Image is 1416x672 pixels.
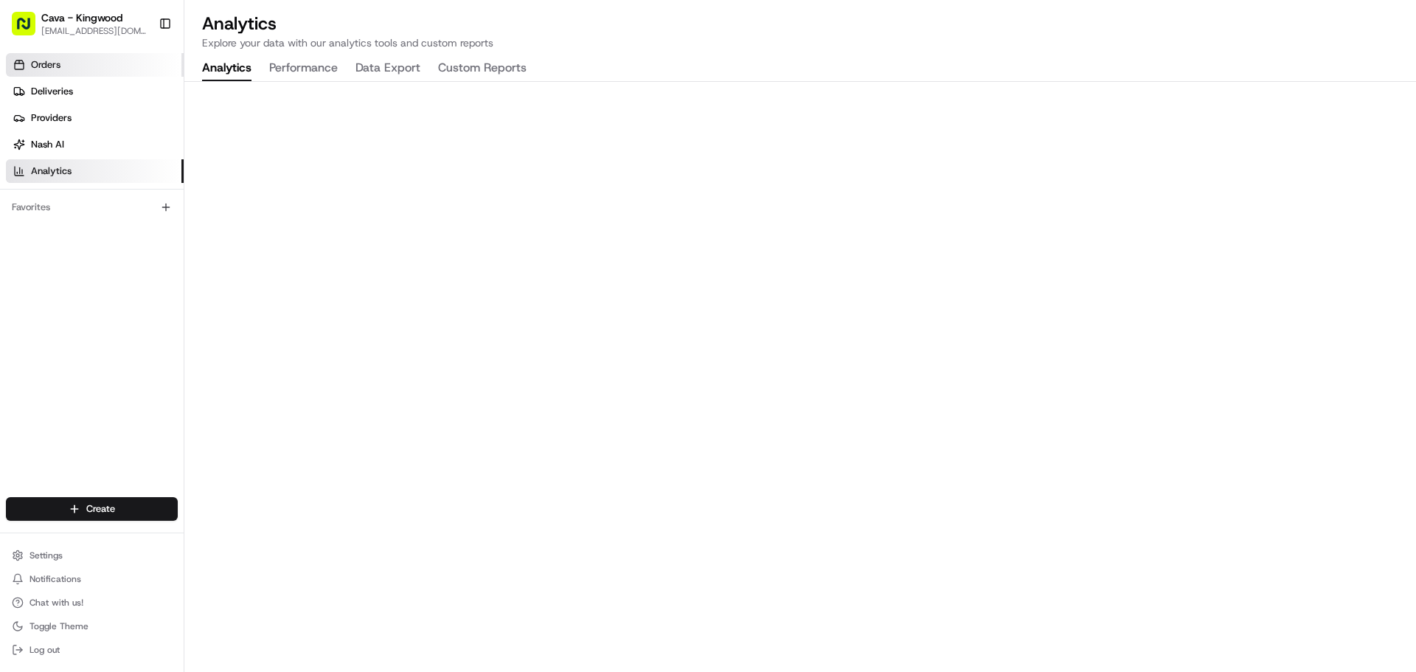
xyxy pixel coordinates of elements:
span: Chat with us! [29,597,83,609]
button: Notifications [6,569,178,589]
span: Analytics [31,164,72,178]
span: Log out [29,644,60,656]
h2: Analytics [202,12,1398,35]
button: Log out [6,640,178,660]
button: Toggle Theme [6,616,178,637]
button: Create [6,497,178,521]
iframe: Analytics [184,82,1416,672]
a: 💻API Documentation [119,208,243,235]
div: 📗 [15,215,27,227]
a: Providers [6,106,184,130]
button: Data Export [355,56,420,81]
div: Favorites [6,195,178,219]
span: Notifications [29,573,81,585]
p: Explore your data with our analytics tools and custom reports [202,35,1398,50]
button: Start new chat [251,145,268,163]
a: 📗Knowledge Base [9,208,119,235]
button: Performance [269,56,338,81]
button: Settings [6,545,178,566]
button: Cava - Kingwood[EMAIL_ADDRESS][DOMAIN_NAME] [6,6,153,41]
div: 💻 [125,215,136,227]
span: API Documentation [139,214,237,229]
a: Orders [6,53,184,77]
span: Deliveries [31,85,73,98]
span: Settings [29,550,63,561]
span: Create [86,502,115,516]
button: Chat with us! [6,592,178,613]
a: Nash AI [6,133,184,156]
button: Cava - Kingwood [41,10,122,25]
button: Custom Reports [438,56,527,81]
span: Pylon [147,250,178,261]
span: Knowledge Base [29,214,113,229]
a: Analytics [6,159,184,183]
span: Providers [31,111,72,125]
button: Analytics [202,56,251,81]
span: Orders [31,58,60,72]
a: Deliveries [6,80,184,103]
span: Toggle Theme [29,620,88,632]
a: Powered byPylon [104,249,178,261]
span: Nash AI [31,138,64,151]
button: [EMAIL_ADDRESS][DOMAIN_NAME] [41,25,147,37]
